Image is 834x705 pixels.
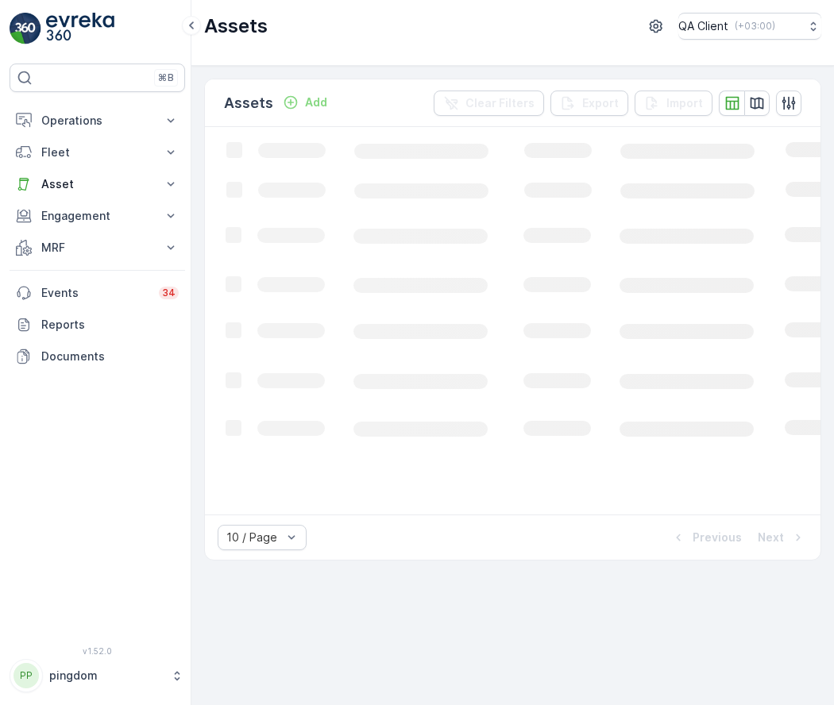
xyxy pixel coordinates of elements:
p: Add [305,94,327,110]
button: Add [276,93,334,112]
button: Asset [10,168,185,200]
button: Import [635,91,712,116]
p: QA Client [678,18,728,34]
p: Assets [204,13,268,39]
p: Next [758,530,784,545]
a: Documents [10,341,185,372]
a: Events34 [10,277,185,309]
p: Reports [41,317,179,333]
p: pingdom [49,668,163,684]
p: ⌘B [158,71,174,84]
p: MRF [41,240,153,256]
p: Previous [693,530,742,545]
p: Asset [41,176,153,192]
p: Assets [224,92,273,114]
p: Documents [41,349,179,364]
p: Events [41,285,149,301]
span: v 1.52.0 [10,646,185,656]
button: Export [550,91,628,116]
p: Engagement [41,208,153,224]
img: logo_light-DOdMpM7g.png [46,13,114,44]
p: Operations [41,113,153,129]
button: Engagement [10,200,185,232]
button: Operations [10,105,185,137]
button: Previous [669,528,743,547]
p: Import [666,95,703,111]
button: Clear Filters [434,91,544,116]
button: QA Client(+03:00) [678,13,821,40]
a: Reports [10,309,185,341]
p: Clear Filters [465,95,535,111]
p: Fleet [41,144,153,160]
p: 34 [162,287,176,299]
p: Export [582,95,619,111]
img: logo [10,13,41,44]
button: PPpingdom [10,659,185,692]
div: PP [14,663,39,688]
button: Fleet [10,137,185,168]
button: MRF [10,232,185,264]
p: ( +03:00 ) [735,20,775,33]
button: Next [756,528,808,547]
